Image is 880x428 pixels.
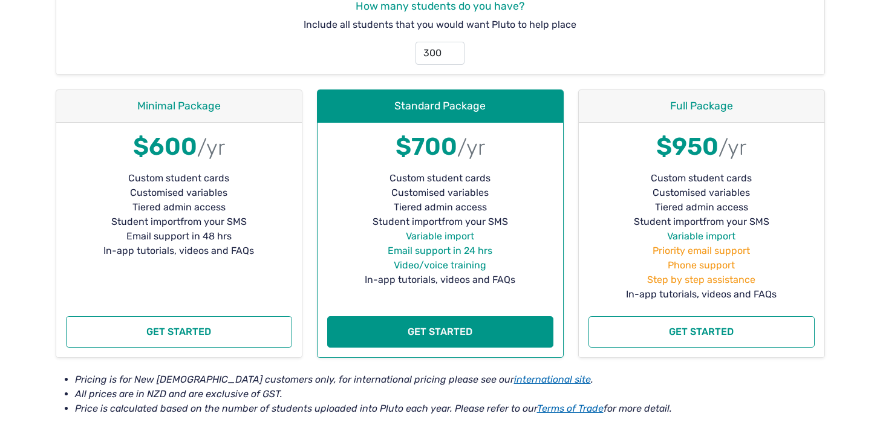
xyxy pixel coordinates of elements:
[588,258,815,273] li: Phone support
[327,244,553,258] li: Email support in 24 hrs
[66,186,292,200] li: Customised variables
[66,215,292,229] li: Student import
[588,171,815,186] li: Custom student cards
[66,132,292,161] h1: $600
[588,132,815,161] h1: $950
[588,316,815,348] button: Get started
[514,374,591,385] a: international site
[588,244,815,258] li: Priority email support
[327,200,553,215] li: Tiered admin access
[197,135,225,160] small: /yr
[327,171,553,186] li: Custom student cards
[588,186,815,200] li: Customised variables
[75,401,825,416] li: Price is calculated based on the number of students uploaded into Pluto each year. Please refer t...
[66,171,292,186] li: Custom student cards
[66,244,292,258] li: In-app tutorials, videos and FAQs
[588,215,815,229] li: Student import
[327,186,553,200] li: Customised variables
[588,273,815,287] li: Step by step assistance
[537,403,604,414] a: Terms of Trade
[66,100,292,112] h4: Minimal Package
[588,287,815,302] li: In-app tutorials, videos and FAQs
[75,387,825,401] li: All prices are in NZD and are exclusive of GST.
[588,229,815,244] li: Variable import
[327,258,553,273] li: Video/voice training
[66,229,292,244] li: Email support in 48 hrs
[442,215,508,229] span: from your SMS
[66,200,292,215] li: Tiered admin access
[66,316,292,348] button: Get started
[588,200,815,215] li: Tiered admin access
[457,135,485,160] small: /yr
[327,229,553,244] li: Variable import
[327,316,553,348] button: Get started
[75,372,825,387] li: Pricing is for New [DEMOGRAPHIC_DATA] customers only, for international pricing please see our .
[180,215,247,229] span: from your SMS
[588,100,815,112] h4: Full Package
[719,135,746,160] small: /yr
[327,215,553,229] li: Student import
[703,215,769,229] span: from your SMS
[327,100,553,112] h4: Standard Package
[327,273,553,287] li: In-app tutorials, videos and FAQs
[327,132,553,161] h1: $700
